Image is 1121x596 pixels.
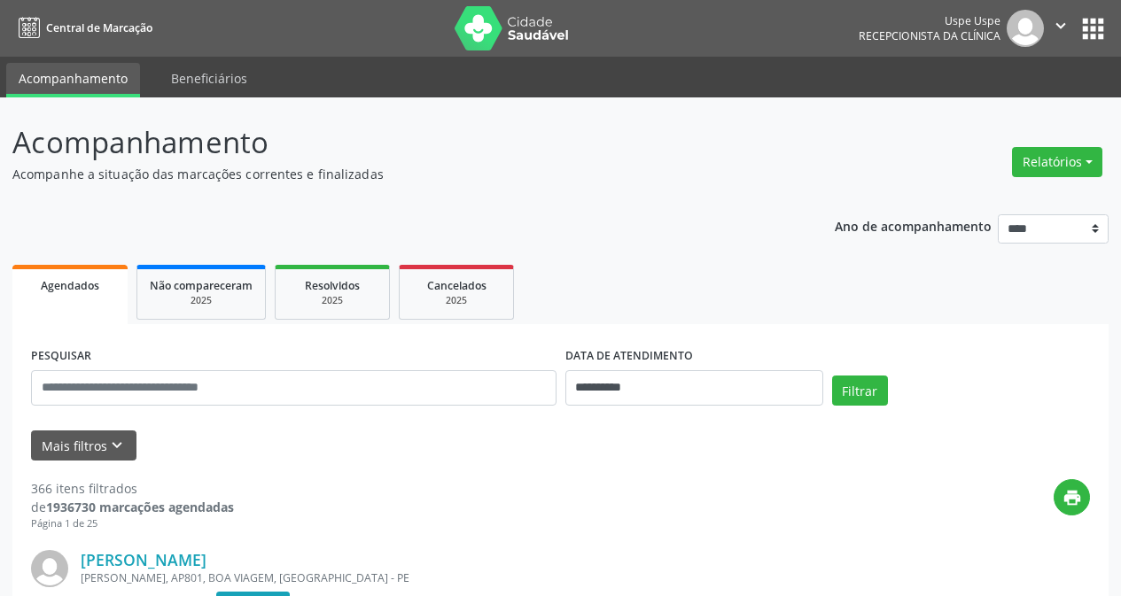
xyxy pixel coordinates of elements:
[1051,16,1070,35] i: 
[1063,488,1082,507] i: print
[31,343,91,370] label: PESQUISAR
[859,13,1000,28] div: Uspe Uspe
[835,214,992,236] p: Ano de acompanhamento
[31,550,68,587] img: img
[41,278,99,293] span: Agendados
[150,278,253,293] span: Não compareceram
[412,294,501,307] div: 2025
[565,343,693,370] label: DATA DE ATENDIMENTO
[859,28,1000,43] span: Recepcionista da clínica
[1054,479,1090,515] button: print
[81,570,824,585] div: [PERSON_NAME], AP801, BOA VIAGEM, [GEOGRAPHIC_DATA] - PE
[305,278,360,293] span: Resolvidos
[31,516,234,531] div: Página 1 de 25
[6,63,140,97] a: Acompanhamento
[12,13,152,43] a: Central de Marcação
[31,479,234,498] div: 366 itens filtrados
[288,294,377,307] div: 2025
[12,165,780,183] p: Acompanhe a situação das marcações correntes e finalizadas
[1078,13,1109,44] button: apps
[150,294,253,307] div: 2025
[1012,147,1102,177] button: Relatórios
[1007,10,1044,47] img: img
[427,278,487,293] span: Cancelados
[31,430,136,461] button: Mais filtroskeyboard_arrow_down
[832,375,888,406] button: Filtrar
[46,20,152,35] span: Central de Marcação
[159,63,260,94] a: Beneficiários
[12,120,780,165] p: Acompanhamento
[31,498,234,516] div: de
[1044,10,1078,47] button: 
[81,550,206,569] a: [PERSON_NAME]
[46,499,234,515] strong: 1936730 marcações agendadas
[107,436,127,455] i: keyboard_arrow_down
